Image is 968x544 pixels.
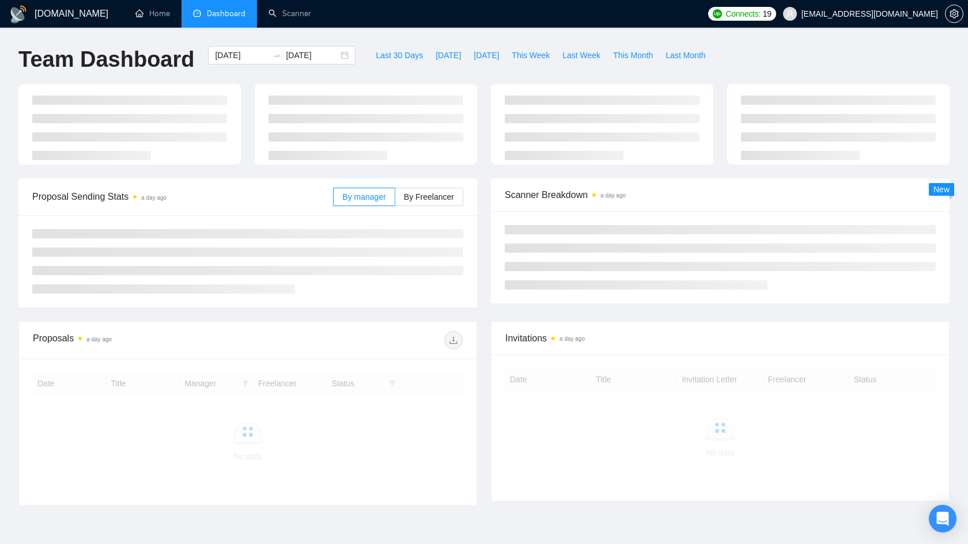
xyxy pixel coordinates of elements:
[429,46,467,64] button: [DATE]
[505,46,556,64] button: This Week
[467,46,505,64] button: [DATE]
[135,9,170,18] a: homeHome
[342,192,385,201] span: By manager
[272,51,281,60] span: swap-right
[945,9,963,18] a: setting
[272,51,281,60] span: to
[376,49,423,62] span: Last 30 Days
[436,49,461,62] span: [DATE]
[404,192,454,201] span: By Freelancer
[505,331,935,345] span: Invitations
[474,49,499,62] span: [DATE]
[763,7,772,20] span: 19
[369,46,429,64] button: Last 30 Days
[613,49,653,62] span: This Month
[86,336,112,343] time: a day ago
[286,49,338,62] input: End date
[945,5,963,23] button: setting
[9,5,28,24] img: logo
[193,9,201,17] span: dashboard
[713,9,722,18] img: upwork-logo.png
[600,192,626,199] time: a day ago
[18,46,194,73] h1: Team Dashboard
[607,46,659,64] button: This Month
[215,49,267,62] input: Start date
[512,49,550,62] span: This Week
[556,46,607,64] button: Last Week
[33,331,248,349] div: Proposals
[933,185,950,194] span: New
[562,49,600,62] span: Last Week
[929,505,956,532] div: Open Intercom Messenger
[207,9,245,18] span: Dashboard
[659,46,712,64] button: Last Month
[786,10,794,18] span: user
[505,188,936,202] span: Scanner Breakdown
[32,189,333,204] span: Proposal Sending Stats
[559,336,585,342] time: a day ago
[141,195,167,201] time: a day ago
[665,49,705,62] span: Last Month
[269,9,311,18] a: searchScanner
[725,7,760,20] span: Connects:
